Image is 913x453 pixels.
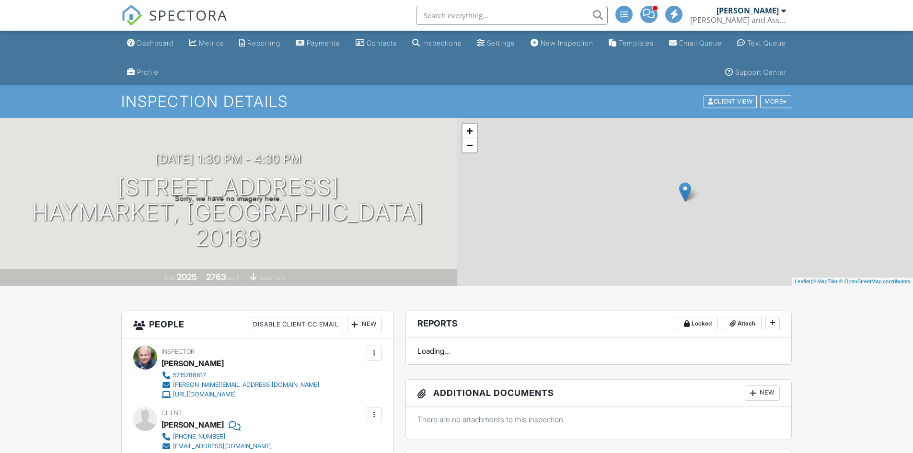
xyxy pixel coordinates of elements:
a: Dashboard [123,35,177,52]
h3: [DATE] 1:30 pm - 4:30 pm [155,152,301,165]
a: 5715286817 [162,371,319,380]
div: [URL][DOMAIN_NAME] [173,391,236,398]
a: Contacts [352,35,401,52]
div: Dashboard [137,39,173,47]
input: Search everything... [416,6,608,25]
div: Templates [619,39,654,47]
div: [PERSON_NAME][EMAIL_ADDRESS][DOMAIN_NAME] [173,381,319,389]
div: [EMAIL_ADDRESS][DOMAIN_NAME] [173,442,272,450]
div: Reporting [247,39,280,47]
div: Text Queue [747,39,786,47]
span: Inspector [162,348,195,355]
div: New [347,317,382,332]
h1: Inspection Details [121,93,792,110]
div: Metrics [199,39,224,47]
div: Client View [704,95,757,108]
div: More [760,95,791,108]
a: Zoom in [462,124,477,138]
div: [PERSON_NAME] [162,418,224,432]
div: Profile [137,68,159,76]
a: Company Profile [123,64,162,81]
div: Payments [307,39,340,47]
a: © MapTiler [812,279,838,284]
h1: [STREET_ADDRESS] Haymarket, [GEOGRAPHIC_DATA] 20169 [15,174,441,250]
div: [PERSON_NAME] [717,6,779,15]
a: Settings [473,35,519,52]
a: SPECTORA [121,13,228,33]
a: [PERSON_NAME][EMAIL_ADDRESS][DOMAIN_NAME] [162,380,319,390]
a: Metrics [185,35,228,52]
a: [PHONE_NUMBER] [162,432,272,441]
div: Biller and Associates, L.L.C. [690,15,786,25]
img: The Best Home Inspection Software - Spectora [121,5,142,26]
div: [PERSON_NAME] [162,356,224,371]
a: Text Queue [733,35,790,52]
a: Support Center [721,64,790,81]
p: There are no attachments to this inspection. [417,414,780,425]
div: 2763 [206,272,226,282]
h3: People [122,311,393,338]
div: Disable Client CC Email [249,317,343,332]
div: New [745,385,780,401]
div: New Inspection [541,39,593,47]
div: [PHONE_NUMBER] [173,433,225,441]
span: basement [258,274,284,281]
a: Payments [292,35,344,52]
span: Client [162,409,182,417]
span: sq. ft. [228,274,241,281]
a: Leaflet [795,279,810,284]
div: Email Queue [679,39,722,47]
div: 5715286817 [173,372,206,379]
a: © OpenStreetMap contributors [839,279,911,284]
div: Inspections [422,39,462,47]
div: Settings [487,39,515,47]
span: SPECTORA [149,5,228,25]
a: [EMAIL_ADDRESS][DOMAIN_NAME] [162,441,272,451]
a: Inspections [408,35,465,52]
a: Templates [605,35,658,52]
a: Email Queue [665,35,726,52]
div: Contacts [367,39,397,47]
a: Zoom out [462,138,477,152]
a: Client View [703,97,759,105]
div: | [792,278,913,286]
span: Built [165,274,175,281]
div: 2025 [177,272,197,282]
a: Reporting [235,35,284,52]
a: [URL][DOMAIN_NAME] [162,390,319,399]
a: New Inspection [527,35,597,52]
h3: Additional Documents [406,380,792,407]
div: Support Center [735,68,786,76]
